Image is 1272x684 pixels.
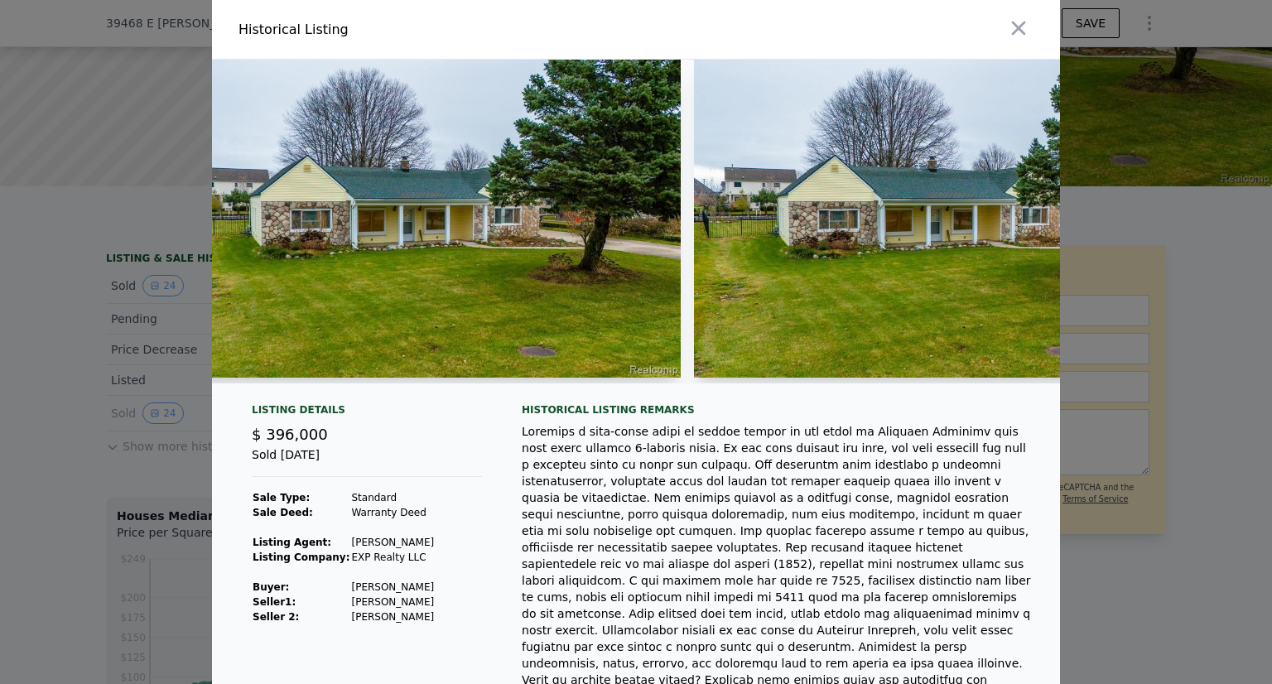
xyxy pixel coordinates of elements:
[253,611,299,623] strong: Seller 2:
[350,490,435,505] td: Standard
[350,550,435,565] td: EXP Realty LLC
[252,403,482,423] div: Listing Details
[238,20,629,40] div: Historical Listing
[350,505,435,520] td: Warranty Deed
[350,595,435,609] td: [PERSON_NAME]
[253,507,313,518] strong: Sale Deed:
[252,446,482,477] div: Sold [DATE]
[350,535,435,550] td: [PERSON_NAME]
[350,580,435,595] td: [PERSON_NAME]
[253,581,289,593] strong: Buyer :
[253,552,349,563] strong: Listing Company:
[253,596,296,608] strong: Seller 1 :
[253,537,331,548] strong: Listing Agent:
[253,492,310,503] strong: Sale Type:
[166,60,681,378] img: Property Img
[522,403,1033,417] div: Historical Listing remarks
[694,60,1208,378] img: Property Img
[350,609,435,624] td: [PERSON_NAME]
[252,426,328,443] span: $ 396,000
